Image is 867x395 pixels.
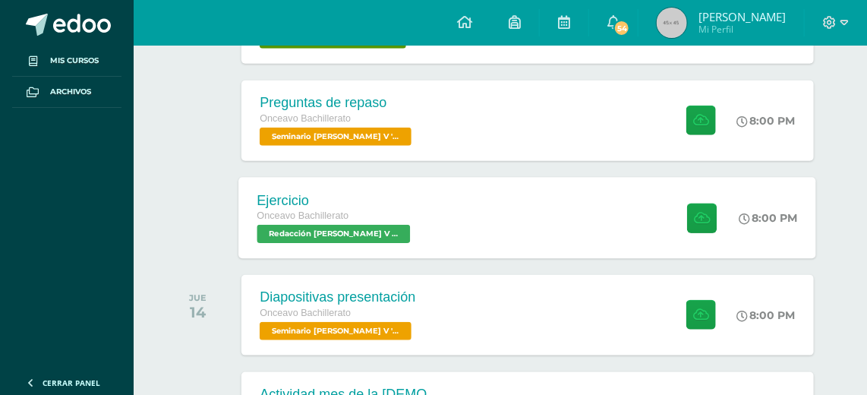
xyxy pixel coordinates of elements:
[257,210,349,221] span: Onceavo Bachillerato
[12,77,121,108] a: Archivos
[698,23,786,36] span: Mi Perfil
[257,192,415,208] div: Ejercicio
[50,55,99,67] span: Mis cursos
[260,113,351,124] span: Onceavo Bachillerato
[189,303,207,321] div: 14
[657,8,687,38] img: 45x45
[613,20,630,36] span: 54
[260,95,415,111] div: Preguntas de repaso
[260,322,411,340] span: Seminario Bach V 'A'
[43,378,100,388] span: Cerrar panel
[260,289,415,305] div: Diapositivas presentación
[739,211,798,225] div: 8:00 PM
[260,128,411,146] span: Seminario Bach V 'A'
[257,225,411,243] span: Redacción Bach V 'A'
[12,46,121,77] a: Mis cursos
[189,292,207,303] div: JUE
[260,308,351,318] span: Onceavo Bachillerato
[50,86,91,98] span: Archivos
[737,114,796,128] div: 8:00 PM
[737,308,796,322] div: 8:00 PM
[698,9,786,24] span: [PERSON_NAME]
